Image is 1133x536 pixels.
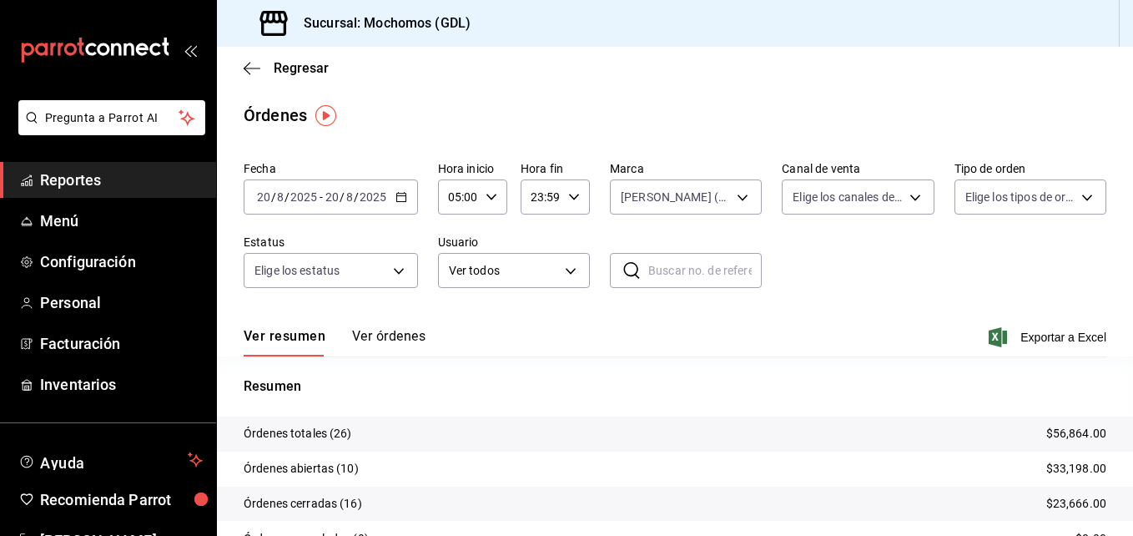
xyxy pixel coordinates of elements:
[45,109,179,127] span: Pregunta a Parrot AI
[244,103,307,128] div: Órdenes
[244,328,426,356] div: navigation tabs
[40,250,203,273] span: Configuración
[40,488,203,511] span: Recomienda Parrot
[782,163,934,174] label: Canal de venta
[438,236,590,248] label: Usuario
[648,254,762,287] input: Buscar no. de referencia
[438,163,507,174] label: Hora inicio
[965,189,1075,205] span: Elige los tipos de orden
[244,425,352,442] p: Órdenes totales (26)
[244,460,359,478] p: Órdenes abiertas (10)
[315,105,336,126] img: Tooltip marker
[40,450,181,470] span: Ayuda
[1046,495,1106,513] p: $23,666.00
[12,121,205,139] a: Pregunta a Parrot AI
[184,43,197,57] button: open_drawer_menu
[325,190,340,204] input: --
[244,60,329,76] button: Regresar
[521,163,590,174] label: Hora fin
[274,60,329,76] span: Regresar
[40,169,203,191] span: Reportes
[244,328,325,356] button: Ver resumen
[359,190,387,204] input: ----
[244,377,1106,397] p: Resumen
[621,189,731,205] span: [PERSON_NAME] (GDL)
[290,190,318,204] input: ----
[610,163,762,174] label: Marca
[352,328,426,356] button: Ver órdenes
[40,210,203,232] span: Menú
[40,332,203,355] span: Facturación
[1046,460,1106,478] p: $33,198.00
[271,190,276,204] span: /
[18,100,205,135] button: Pregunta a Parrot AI
[793,189,903,205] span: Elige los canales de venta
[354,190,359,204] span: /
[40,373,203,396] span: Inventarios
[320,190,323,204] span: -
[992,327,1106,347] button: Exportar a Excel
[244,495,362,513] p: Órdenes cerradas (16)
[285,190,290,204] span: /
[244,236,418,248] label: Estatus
[276,190,285,204] input: --
[1046,425,1106,442] p: $56,864.00
[449,262,559,280] span: Ver todos
[954,163,1106,174] label: Tipo de orden
[254,262,340,279] span: Elige los estatus
[340,190,345,204] span: /
[40,291,203,314] span: Personal
[244,163,418,174] label: Fecha
[256,190,271,204] input: --
[345,190,354,204] input: --
[290,13,471,33] h3: Sucursal: Mochomos (GDL)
